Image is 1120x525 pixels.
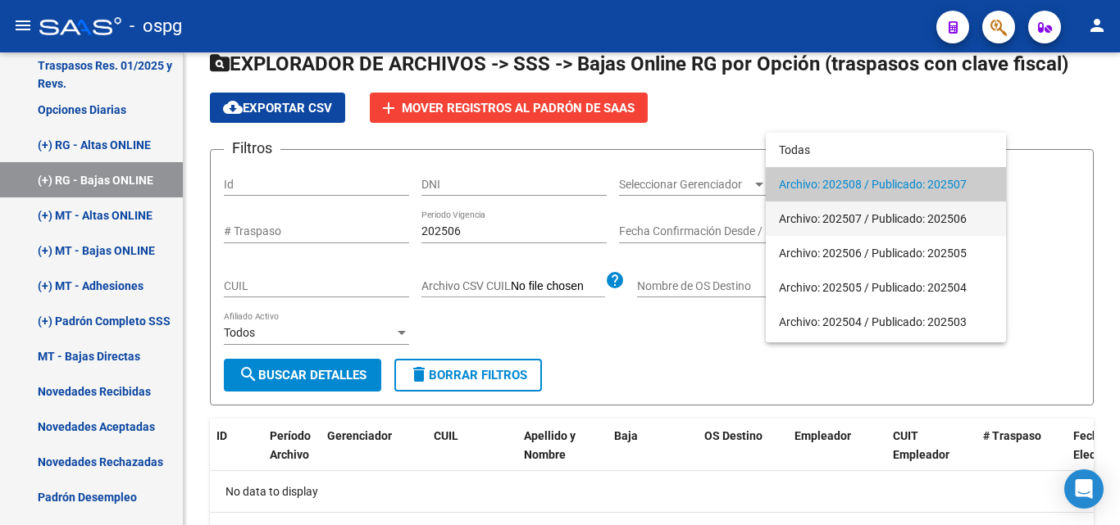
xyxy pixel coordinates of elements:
[779,339,993,373] span: Archivo: 202503 / Publicado: 202502
[779,270,993,305] span: Archivo: 202505 / Publicado: 202504
[1064,469,1104,509] div: Open Intercom Messenger
[779,133,993,167] span: Todas
[779,305,993,339] span: Archivo: 202504 / Publicado: 202503
[779,167,993,201] span: Archivo: 202508 / Publicado: 202507
[779,236,993,270] span: Archivo: 202506 / Publicado: 202505
[779,201,993,236] span: Archivo: 202507 / Publicado: 202506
